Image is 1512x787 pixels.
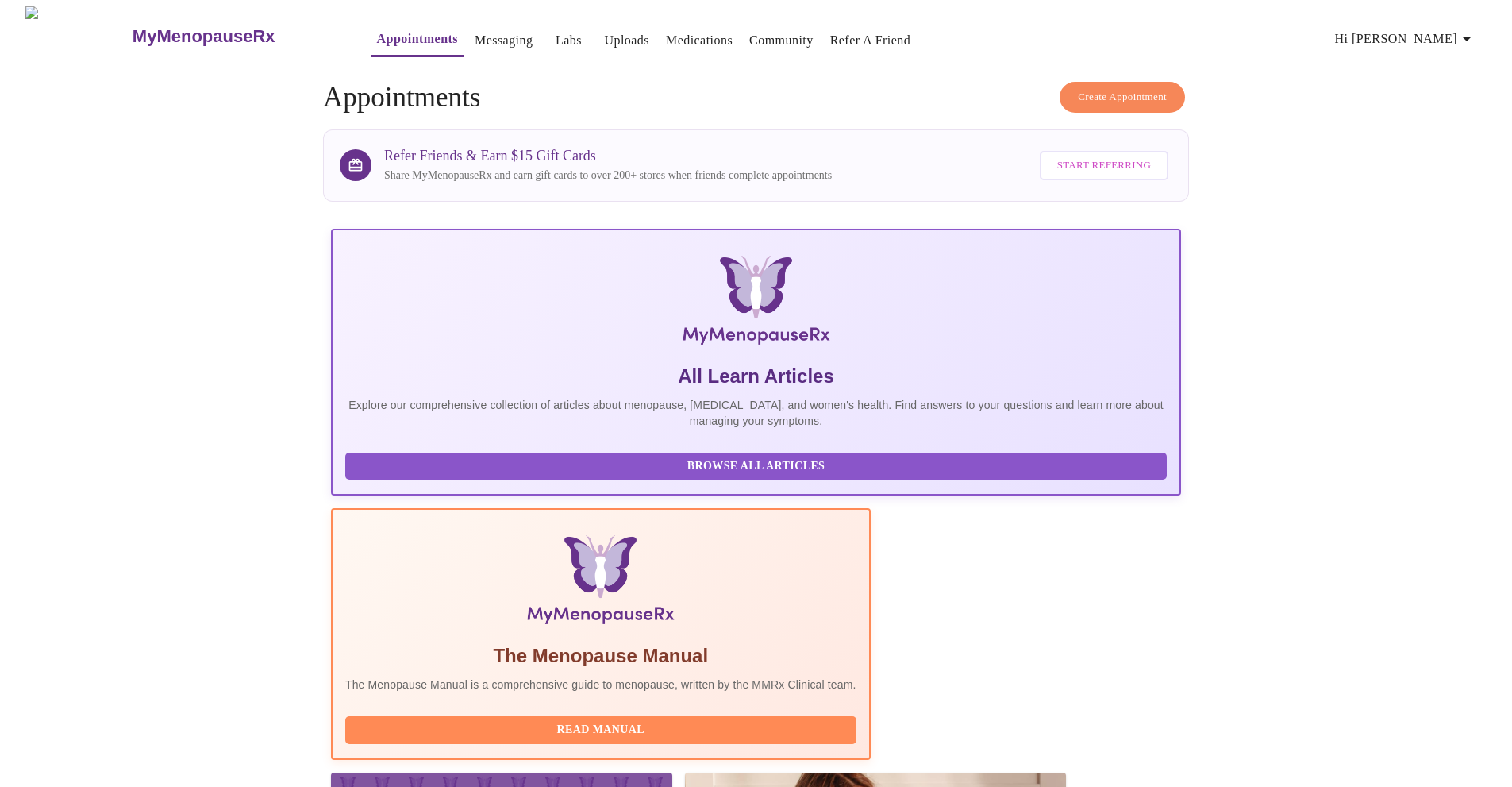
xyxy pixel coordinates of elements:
button: Messaging [468,25,539,56]
h4: Appointments [323,82,1189,114]
button: Browse All Articles [345,453,1167,480]
a: Medications [666,29,733,52]
a: Uploads [604,29,649,52]
h3: MyMenopauseRx [133,26,275,47]
a: Messaging [475,29,533,52]
span: Create Appointment [1078,88,1167,106]
span: Hi [PERSON_NAME] [1335,28,1476,50]
a: Browse All Articles [345,458,1171,472]
span: Read Manual [361,720,841,740]
a: Read Manual [345,722,860,735]
img: MyMenopauseRx Logo [473,256,1039,351]
a: Labs [556,29,582,52]
img: Menopause Manual [426,535,775,631]
p: Explore our comprehensive collection of articles about menopause, [MEDICAL_DATA], and women's hea... [345,397,1167,429]
button: Medications [660,25,739,56]
a: Refer a Friend [830,29,911,52]
button: Refer a Friend [824,25,918,56]
h5: The Menopause Manual [345,643,856,669]
a: MyMenopauseRx [130,9,338,64]
button: Hi [PERSON_NAME] [1329,23,1483,55]
p: The Menopause Manual is a comprehensive guide to menopause, written by the MMRx Clinical team. [345,677,856,692]
button: Read Manual [345,716,856,744]
button: Create Appointment [1060,82,1185,113]
a: Start Referring [1036,143,1172,188]
h5: All Learn Articles [345,364,1167,389]
a: Appointments [377,28,458,50]
span: Browse All Articles [361,457,1151,476]
button: Labs [543,25,594,56]
a: Community [749,29,814,52]
button: Uploads [598,25,656,56]
button: Start Referring [1040,151,1168,180]
img: MyMenopauseRx Logo [25,6,130,66]
p: Share MyMenopauseRx and earn gift cards to over 200+ stores when friends complete appointments [384,168,832,183]
h3: Refer Friends & Earn $15 Gift Cards [384,148,832,164]
button: Community [743,25,820,56]
button: Appointments [371,23,464,57]
span: Start Referring [1057,156,1151,175]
